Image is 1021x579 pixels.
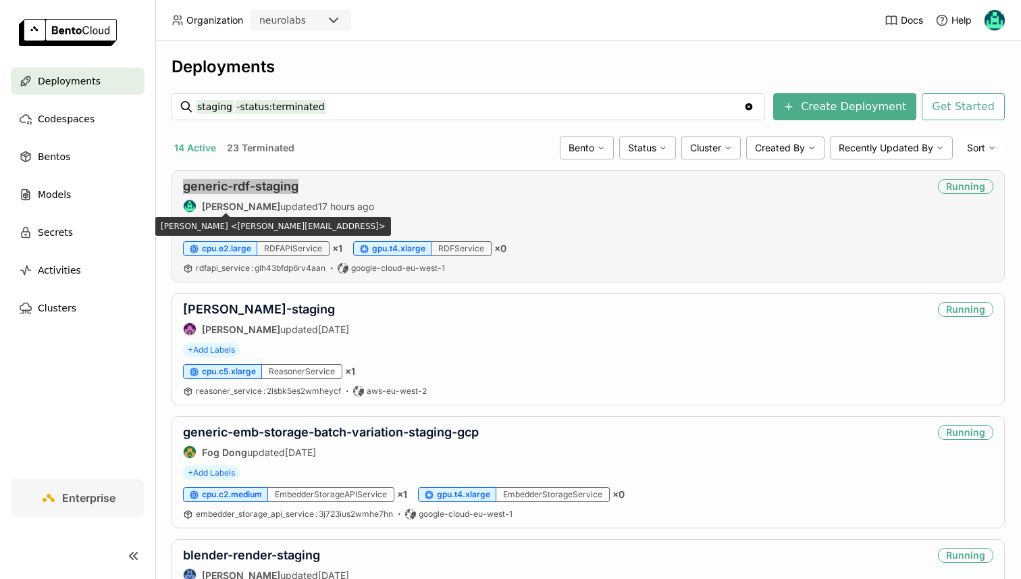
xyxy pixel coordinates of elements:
a: Secrets [11,219,145,246]
div: [PERSON_NAME] <[PERSON_NAME][EMAIL_ADDRESS]> [155,217,391,236]
span: Docs [901,14,923,26]
div: Bento [560,136,614,159]
span: Cluster [690,142,721,154]
span: Codespaces [38,111,95,127]
img: Calin Cojocaru [985,10,1005,30]
span: × 0 [612,488,625,501]
span: × 0 [494,243,506,255]
a: [PERSON_NAME]-staging [183,302,335,316]
div: Created By [746,136,824,159]
span: : [251,263,253,273]
a: generic-emb-storage-batch-variation-staging-gcp [183,425,479,439]
span: : [263,386,265,396]
img: Calin Cojocaru [184,200,196,212]
span: +Add Labels [183,465,240,480]
span: google-cloud-eu-west-1 [351,263,445,274]
span: Clusters [38,300,76,316]
div: Status [619,136,676,159]
button: 23 Terminated [224,139,297,157]
span: +Add Labels [183,343,240,357]
span: [DATE] [318,324,349,335]
div: RDFService [431,241,492,256]
input: Search [196,96,743,118]
input: Selected neurolabs. [307,14,309,28]
div: Running [938,548,993,563]
span: cpu.e2.large [202,243,251,254]
div: Running [938,302,993,317]
strong: Fog Dong [202,447,247,458]
a: blender-render-staging [183,548,320,562]
div: EmbedderStorageService [496,487,610,502]
button: Create Deployment [773,93,916,120]
a: Clusters [11,295,145,322]
button: Get Started [922,93,1005,120]
span: gpu.t4.xlarge [437,489,490,500]
strong: [PERSON_NAME] [202,324,280,335]
span: Activities [38,262,81,278]
span: Bento [569,142,594,154]
button: 14 Active [172,139,219,157]
div: Help [935,14,972,27]
span: Created By [755,142,805,154]
a: rdfapi_service:glh43bfdp6rv4aan [196,263,325,274]
span: × 1 [332,243,342,255]
div: Cluster [681,136,741,159]
span: Deployments [38,73,101,89]
a: Enterprise [11,479,145,517]
div: neurolabs [259,14,306,27]
a: Deployments [11,68,145,95]
span: cpu.c5.xlarge [202,366,256,377]
a: Docs [885,14,923,27]
div: updated [183,445,479,459]
div: Deployments [172,57,1005,77]
div: Running [938,425,993,440]
span: : [315,509,317,519]
span: gpu.t4.xlarge [372,243,425,254]
span: rdfapi_service glh43bfdp6rv4aan [196,263,325,273]
div: ReasonerService [262,364,342,379]
img: Fog Dong [184,446,196,458]
span: × 1 [345,366,355,378]
span: aws-eu-west-2 [367,386,427,397]
div: Recently Updated By [830,136,953,159]
span: [DATE] [285,447,316,458]
div: updated [183,322,349,336]
span: Organization [186,14,243,26]
span: Recently Updated By [839,142,933,154]
span: Models [38,186,71,203]
strong: [PERSON_NAME] [202,201,280,212]
span: Help [951,14,972,26]
span: × 1 [397,488,407,501]
a: generic-rdf-staging [183,179,298,193]
span: 17 hours ago [318,201,374,212]
span: Status [628,142,656,154]
div: updated [183,199,374,213]
a: Models [11,181,145,208]
span: Sort [967,142,985,154]
a: Codespaces [11,105,145,132]
span: embedder_storage_api_service 3j723ius2wmhe7hn [196,509,393,519]
div: Sort [958,136,1005,159]
span: reasoner_service 2lsbk5es2wmheycf [196,386,341,396]
div: RDFAPIService [257,241,330,256]
span: Bentos [38,149,70,165]
a: embedder_storage_api_service:3j723ius2wmhe7hn [196,509,393,520]
svg: Clear value [743,101,754,112]
span: Enterprise [62,491,115,505]
div: EmbedderStorageAPIService [268,487,394,502]
a: Bentos [11,143,145,170]
span: google-cloud-eu-west-1 [419,509,513,520]
img: logo [19,19,117,46]
span: cpu.c2.medium [202,489,262,500]
span: Secrets [38,224,73,241]
a: reasoner_service:2lsbk5es2wmheycf [196,386,341,397]
a: Activities [11,257,145,284]
div: Running [938,179,993,194]
img: Mathew Robinson [184,323,196,335]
